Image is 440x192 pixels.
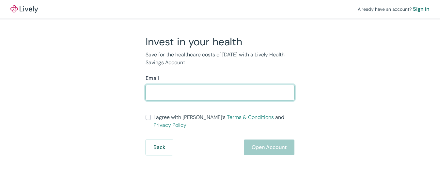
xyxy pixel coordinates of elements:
a: Terms & Conditions [227,114,274,121]
a: Privacy Policy [153,122,186,128]
a: Sign in [413,5,430,13]
p: Save for the healthcare costs of [DATE] with a Lively Health Savings Account [146,51,294,66]
label: Email [146,74,159,82]
div: Already have an account? [358,5,430,13]
h2: Invest in your health [146,35,294,48]
span: I agree with [PERSON_NAME]’s and [153,113,294,129]
a: LivelyLively [10,5,38,13]
button: Back [146,140,173,155]
img: Lively [10,5,38,13]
